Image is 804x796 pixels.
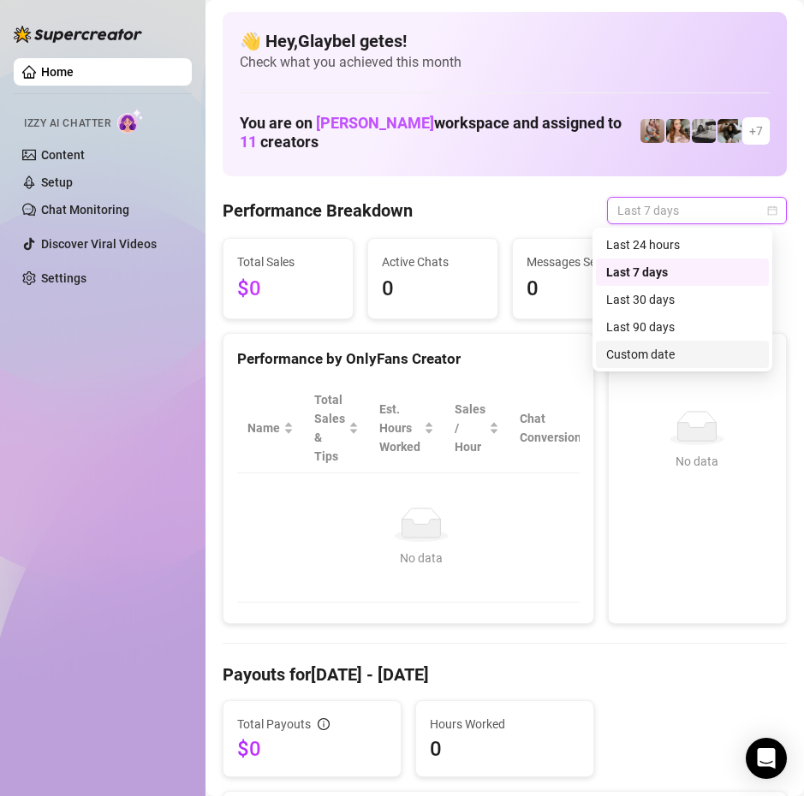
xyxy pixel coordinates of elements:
div: Last 30 days [596,286,769,313]
img: Leila (@leila_n) [640,119,664,143]
span: Izzy AI Chatter [24,116,110,132]
span: 0 [382,273,484,306]
div: Last 7 days [606,263,759,282]
a: Chat Monitoring [41,203,129,217]
span: Total Sales [237,252,339,271]
span: Last 7 days [617,198,777,223]
img: AI Chatter [117,109,144,134]
span: Active Chats [382,252,484,271]
a: Settings [41,271,86,285]
a: Setup [41,175,73,189]
th: Name [237,383,304,473]
img: Tay️ (@itstaysis) [692,119,716,143]
div: Last 30 days [606,290,759,309]
div: Est. Hours Worked [379,400,420,456]
span: Check what you achieved this month [240,53,770,72]
span: Hours Worked [430,715,580,734]
span: 0 [430,735,580,763]
span: Sales / Hour [455,400,485,456]
th: Sales / Hour [444,383,509,473]
span: Total Sales & Tips [314,390,345,466]
span: 11 [240,133,257,151]
div: Open Intercom Messenger [746,738,787,779]
span: Name [247,419,280,437]
span: $0 [237,273,339,306]
span: Chat Conversion [520,409,581,447]
span: [PERSON_NAME] [316,114,434,132]
span: info-circle [318,718,330,730]
span: $0 [237,735,387,763]
div: No data [629,452,765,471]
h1: You are on workspace and assigned to creators [240,114,640,151]
a: Home [41,65,74,79]
h4: Performance Breakdown [223,199,413,223]
th: Total Sales & Tips [304,383,369,473]
div: Custom date [606,345,759,364]
img: Chloe (@chloefoxxe) [666,119,690,143]
div: Custom date [596,341,769,368]
span: 0 [527,273,628,306]
th: Chat Conversion [509,383,605,473]
a: Discover Viral Videos [41,237,157,251]
div: Performance by OnlyFans Creator [237,348,580,371]
h4: 👋 Hey, Glaybel getes ! [240,29,770,53]
div: Last 24 hours [596,231,769,258]
div: Last 90 days [606,318,759,336]
h4: Payouts for [DATE] - [DATE] [223,662,787,686]
span: + 7 [749,122,763,140]
div: No data [254,549,588,567]
div: Last 90 days [596,313,769,341]
span: Messages Sent [527,252,628,271]
div: Last 24 hours [606,235,759,254]
a: Content [41,148,85,162]
img: Rose (@rose_d_kush) [718,119,741,143]
span: Total Payouts [237,715,311,734]
span: calendar [767,205,777,216]
img: logo-BBDzfeDw.svg [14,26,142,43]
div: Last 7 days [596,258,769,286]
